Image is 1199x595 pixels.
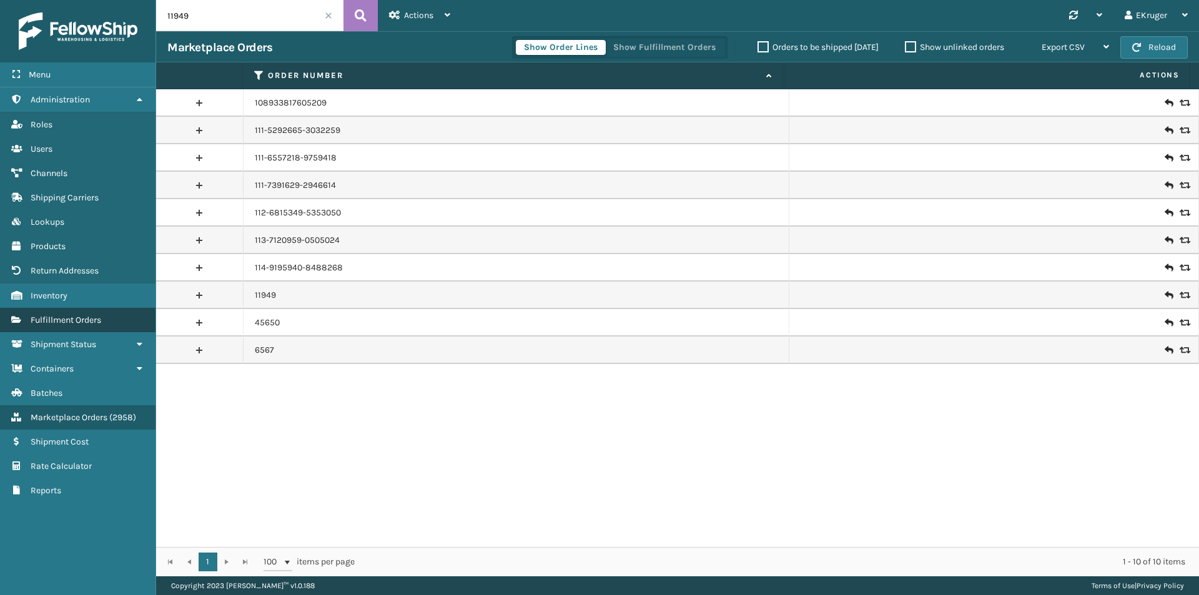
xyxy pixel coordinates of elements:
i: Create Return Label [1165,289,1172,302]
h3: Marketplace Orders [167,40,272,55]
span: Channels [31,168,67,179]
div: | [1092,576,1184,595]
i: Create Return Label [1165,234,1172,247]
i: Create Return Label [1165,124,1172,137]
button: Show Order Lines [516,40,606,55]
a: Privacy Policy [1137,581,1184,590]
i: Create Return Label [1165,262,1172,274]
i: Replace [1180,154,1187,162]
i: Replace [1180,181,1187,190]
i: Create Return Label [1165,344,1172,357]
button: Show Fulfillment Orders [605,40,724,55]
span: Containers [31,363,74,374]
span: Return Addresses [31,265,99,276]
i: Create Return Label [1165,97,1172,109]
span: Administration [31,94,90,105]
img: logo [19,12,137,50]
a: 111-5292665-3032259 [255,124,340,137]
i: Replace [1180,318,1187,327]
a: 108933817605209 [255,97,327,109]
span: ( 2958 ) [109,412,136,423]
span: Batches [31,388,62,398]
a: 45650 [255,317,280,329]
i: Replace [1180,209,1187,217]
i: Replace [1180,291,1187,300]
i: Replace [1180,346,1187,355]
span: Marketplace Orders [31,412,107,423]
span: Roles [31,119,52,130]
span: Actions [404,10,433,21]
a: 112-6815349-5353050 [255,207,341,219]
a: 6567 [255,344,274,357]
i: Create Return Label [1165,207,1172,219]
label: Order Number [268,70,760,81]
span: Reports [31,485,61,496]
span: 100 [264,556,282,568]
a: 113-7120959-0505024 [255,234,340,247]
i: Replace [1180,126,1187,135]
div: 1 - 10 of 10 items [372,556,1185,568]
span: Shipping Carriers [31,192,99,203]
span: Lookups [31,217,64,227]
a: 111-6557218-9759418 [255,152,337,164]
a: 114-9195940-8488268 [255,262,343,274]
a: 11949 [255,289,276,302]
i: Replace [1180,99,1187,107]
span: items per page [264,553,355,571]
a: Terms of Use [1092,581,1135,590]
i: Create Return Label [1165,179,1172,192]
i: Create Return Label [1165,317,1172,329]
i: Replace [1180,263,1187,272]
span: Actions [788,65,1187,86]
label: Orders to be shipped [DATE] [757,42,879,52]
span: Inventory [31,290,67,301]
a: 1 [199,553,217,571]
p: Copyright 2023 [PERSON_NAME]™ v 1.0.188 [171,576,315,595]
span: Rate Calculator [31,461,92,471]
i: Replace [1180,236,1187,245]
i: Create Return Label [1165,152,1172,164]
span: Shipment Cost [31,436,89,447]
button: Reload [1120,36,1188,59]
span: Shipment Status [31,339,96,350]
span: Export CSV [1042,42,1085,52]
span: Fulfillment Orders [31,315,101,325]
span: Users [31,144,52,154]
span: Menu [29,69,51,80]
label: Show unlinked orders [905,42,1004,52]
span: Products [31,241,66,252]
a: 111-7391629-2946614 [255,179,336,192]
